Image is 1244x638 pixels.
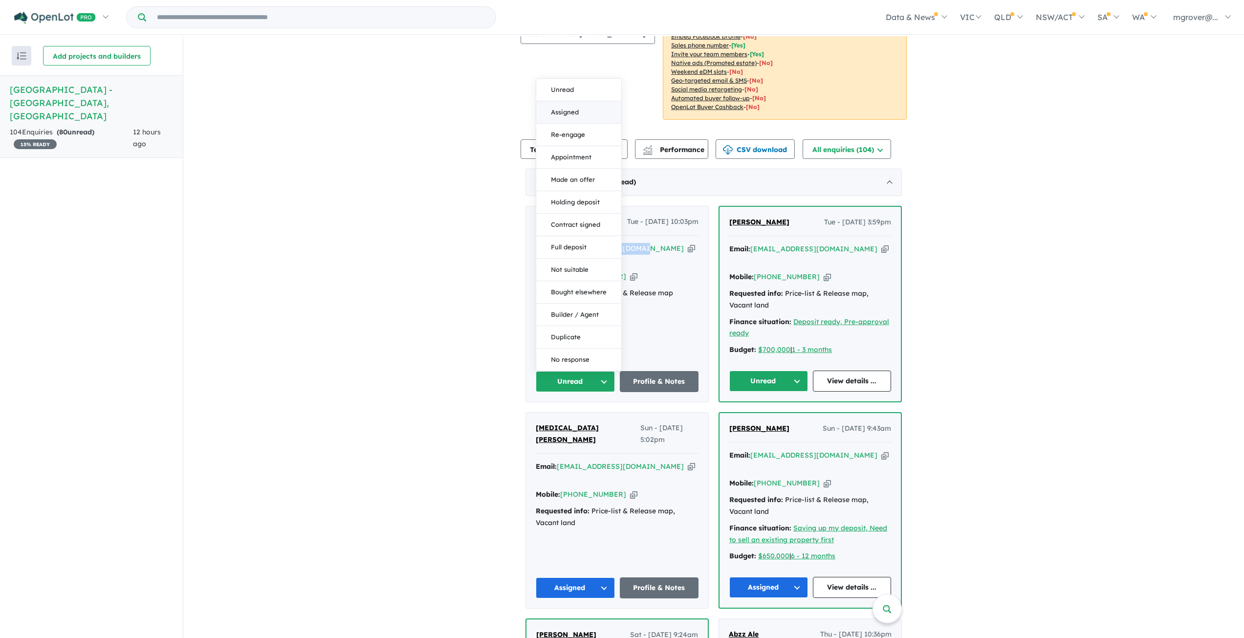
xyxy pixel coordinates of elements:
[754,272,820,281] a: [PHONE_NUMBER]
[758,345,790,354] a: $700,000
[823,423,891,435] span: Sun - [DATE] 9:43am
[671,33,741,40] u: Embed Facebook profile
[17,52,26,60] img: sort.svg
[729,479,754,487] strong: Mobile:
[729,524,791,532] strong: Finance situation:
[716,139,795,159] button: CSV download
[10,83,173,123] h5: [GEOGRAPHIC_DATA] - [GEOGRAPHIC_DATA] , [GEOGRAPHIC_DATA]
[536,101,621,124] button: Assigned
[758,551,789,560] a: $650.000
[671,59,757,66] u: Native ads (Promoted estate)
[536,423,599,444] span: [MEDICAL_DATA][PERSON_NAME]
[643,145,652,151] img: line-chart.svg
[536,214,621,236] button: Contract signed
[1173,12,1218,22] span: mgrover@...
[750,244,877,253] a: [EMAIL_ADDRESS][DOMAIN_NAME]
[729,495,783,504] strong: Requested info:
[536,506,698,529] div: Price-list & Release map, Vacant land
[536,326,621,349] button: Duplicate
[640,422,698,446] span: Sun - [DATE] 5:02pm
[536,236,621,259] button: Full deposit
[824,272,831,282] button: Copy
[525,169,902,196] div: [DATE]
[635,139,708,159] button: Performance
[729,371,808,392] button: Unread
[729,288,891,311] div: Price-list & Release map, Vacant land
[729,424,789,433] span: [PERSON_NAME]
[723,145,733,155] img: download icon
[752,94,766,102] span: [No]
[803,139,891,159] button: All enquiries (104)
[671,50,747,58] u: Invite your team members
[557,462,684,471] a: [EMAIL_ADDRESS][DOMAIN_NAME]
[627,216,698,228] span: Tue - [DATE] 10:03pm
[560,490,626,499] a: [PHONE_NUMBER]
[630,271,637,282] button: Copy
[671,86,742,93] u: Social media retargeting
[536,422,640,446] a: [MEDICAL_DATA][PERSON_NAME]
[729,244,750,253] strong: Email:
[754,479,820,487] a: [PHONE_NUMBER]
[671,42,729,49] u: Sales phone number
[729,344,891,356] div: |
[536,78,622,371] div: Unread
[671,68,727,75] u: Weekend eDM slots
[671,77,747,84] u: Geo-targeted email & SMS
[536,371,615,392] button: Unread
[536,259,621,281] button: Not suitable
[536,124,621,146] button: Re-engage
[729,345,756,354] strong: Budget:
[643,148,653,154] img: bar-chart.svg
[791,551,835,560] u: 6 - 12 months
[59,128,67,136] span: 80
[10,127,133,150] div: 104 Enquir ies
[688,462,695,472] button: Copy
[671,94,750,102] u: Automated buyer follow-up
[536,506,589,515] strong: Requested info:
[729,451,750,460] strong: Email:
[729,423,789,435] a: [PERSON_NAME]
[731,42,745,49] span: [ Yes ]
[729,317,791,326] strong: Finance situation:
[536,146,621,169] button: Appointment
[630,489,637,500] button: Copy
[536,79,621,101] button: Unread
[536,191,621,214] button: Holding deposit
[688,243,695,254] button: Copy
[536,281,621,304] button: Bought elsewhere
[57,128,94,136] strong: ( unread)
[729,218,789,226] span: [PERSON_NAME]
[750,451,877,460] a: [EMAIL_ADDRESS][DOMAIN_NAME]
[729,272,754,281] strong: Mobile:
[749,77,763,84] span: [No]
[824,217,891,228] span: Tue - [DATE] 3:59pm
[729,217,789,228] a: [PERSON_NAME]
[792,345,832,354] a: 1 - 3 months
[743,33,757,40] span: [ No ]
[133,128,161,148] span: 12 hours ago
[729,317,889,338] a: Deposit ready, Pre-approval ready
[729,68,743,75] span: [No]
[729,524,887,544] u: Saving up my deposit, Need to sell an existing property first
[620,577,699,598] a: Profile & Notes
[148,7,494,28] input: Try estate name, suburb, builder or developer
[620,371,699,392] a: Profile & Notes
[813,577,892,598] a: View details ...
[521,139,628,159] button: Team member settings (2)
[536,304,621,326] button: Builder / Agent
[729,494,891,518] div: Price-list & Release map, Vacant land
[824,478,831,488] button: Copy
[729,577,808,598] button: Assigned
[536,577,615,598] button: Assigned
[881,244,889,254] button: Copy
[536,169,621,191] button: Made an offer
[881,450,889,461] button: Copy
[536,349,621,371] button: No response
[14,139,57,149] span: 15 % READY
[536,490,560,499] strong: Mobile:
[671,103,743,110] u: OpenLot Buyer Cashback
[729,551,756,560] strong: Budget:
